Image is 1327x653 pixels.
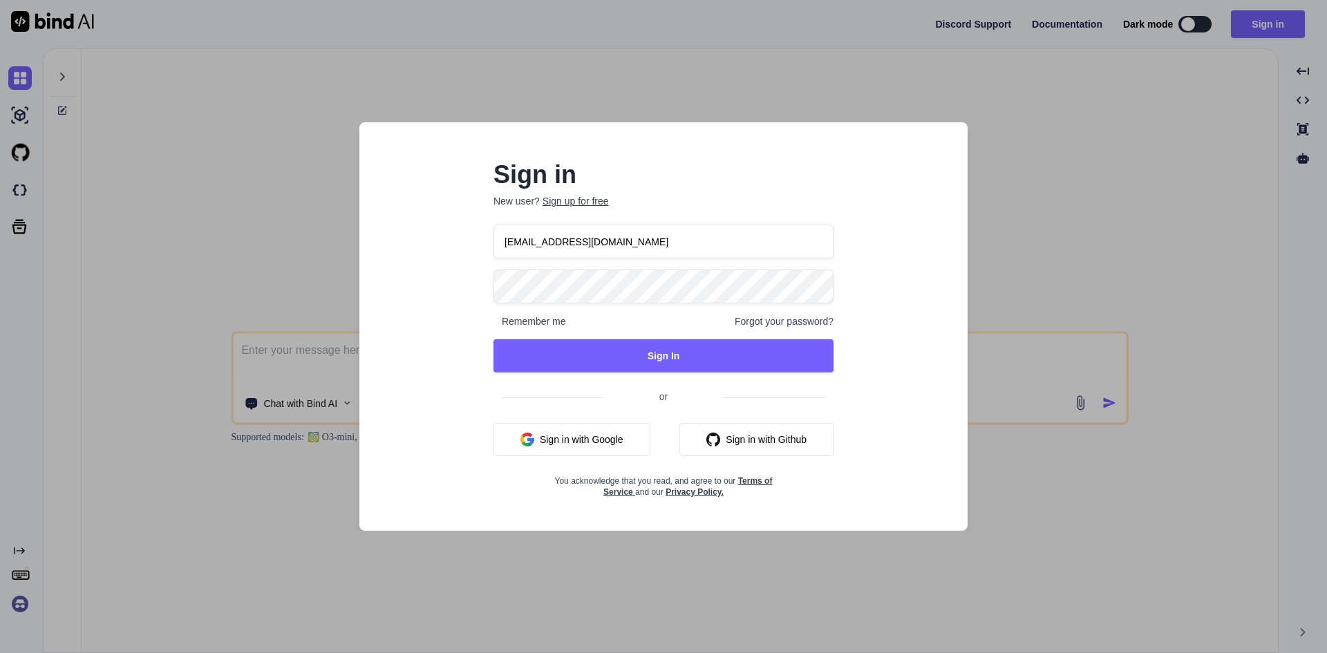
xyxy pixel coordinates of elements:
div: You acknowledge that you read, and agree to our and our [550,467,777,498]
span: Forgot your password? [735,314,834,328]
div: Sign up for free [543,194,609,208]
button: Sign In [493,339,834,372]
p: New user? [493,194,834,225]
span: Remember me [493,314,566,328]
button: Sign in with Google [493,423,650,456]
img: google [520,433,534,446]
input: Login or Email [493,225,834,258]
a: Privacy Policy. [666,487,724,497]
img: github [706,433,720,446]
h2: Sign in [493,164,834,186]
span: or [604,380,723,413]
button: Sign in with Github [679,423,834,456]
